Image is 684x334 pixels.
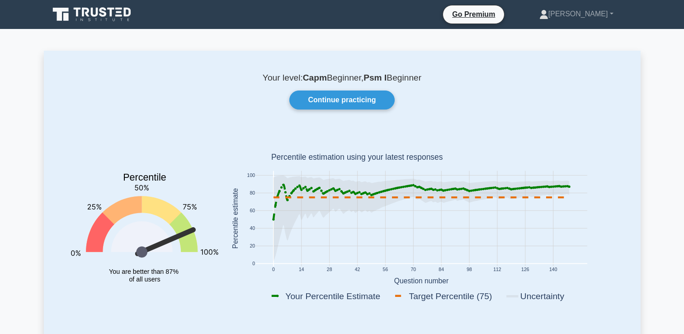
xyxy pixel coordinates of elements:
[250,208,255,213] text: 60
[382,267,388,272] text: 56
[231,188,239,249] text: Percentile estimate
[129,276,160,283] tspan: of all users
[247,173,255,178] text: 100
[394,277,448,285] text: Question number
[410,267,416,272] text: 70
[272,267,274,272] text: 0
[109,268,179,275] tspan: You are better than 87%
[439,267,444,272] text: 84
[303,73,327,82] b: Capm
[66,72,619,83] p: Your level: Beginner, Beginner
[354,267,360,272] text: 42
[250,244,255,249] text: 20
[250,191,255,196] text: 80
[521,267,529,272] text: 126
[326,267,332,272] text: 28
[123,172,166,183] text: Percentile
[447,9,500,20] a: Go Premium
[518,5,635,23] a: [PERSON_NAME]
[250,226,255,231] text: 40
[493,267,501,272] text: 112
[252,262,255,267] text: 0
[271,153,443,162] text: Percentile estimation using your latest responses
[363,73,387,82] b: Psm I
[467,267,472,272] text: 98
[298,267,304,272] text: 14
[289,91,394,110] a: Continue practicing
[549,267,557,272] text: 140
